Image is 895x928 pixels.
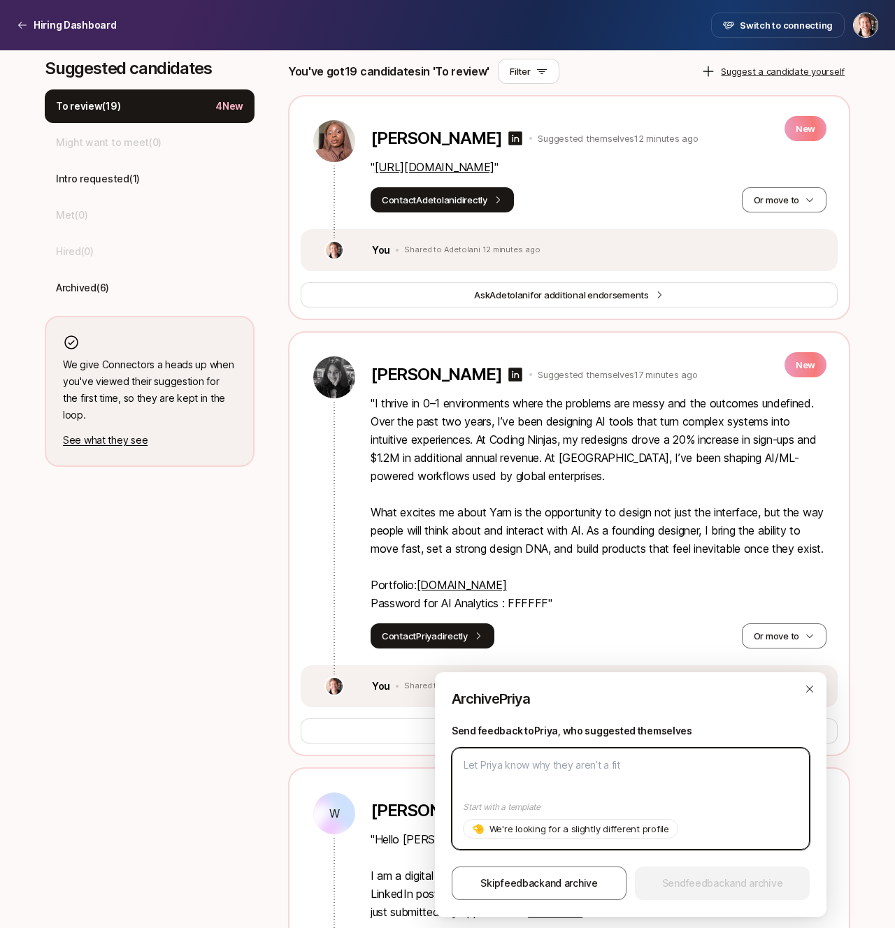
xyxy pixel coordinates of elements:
p: " I thrive in 0–1 environments where the problems are messy and the outcomes undefined. Over the ... [371,394,826,612]
span: Switch to connecting [740,18,833,32]
button: Or move to [742,623,826,648]
p: 4 New [215,98,243,115]
img: 478b4e94_733d_4a86_9024_3acd53011390.jpg [313,356,355,398]
p: Hired ( 0 ) [56,243,94,260]
img: 8cb3e434_9646_4a7a_9a3b_672daafcbcea.jpg [326,242,343,259]
p: We're looking for a slightly different profile [489,822,669,836]
p: New [785,352,826,377]
button: ContactPriyadirectly [371,623,494,648]
span: Ask for additional endorsements [474,288,649,302]
a: [DOMAIN_NAME] [417,578,507,592]
p: Archived ( 6 ) [56,280,109,296]
p: Shared to Adetolani 12 minutes ago [404,245,540,255]
p: [PERSON_NAME] [371,801,501,820]
p: Met ( 0 ) [56,207,87,224]
p: You [372,242,390,259]
button: Filter [498,59,559,84]
p: Send feedback to Priya , who suggested themselves [452,723,810,739]
p: [PERSON_NAME] [371,365,501,384]
p: W [329,805,340,822]
button: Skipfeedbackand archive [452,867,626,900]
p: " Hello [PERSON_NAME], I am a digital designer/creative tech based in [GEOGRAPHIC_DATA]. I came a... [371,830,826,921]
img: Jasper Story [854,13,878,37]
button: AskAdetolanifor additional endorsements [301,282,838,307]
p: New [785,116,826,141]
span: Adetolani [489,289,530,300]
img: 4cf4966d_cd78_49d7_afed_b6374008ff25.jpg [313,120,355,162]
a: [URL][DOMAIN_NAME] [375,160,494,174]
p: See what they see [63,432,236,449]
p: To review ( 19 ) [56,98,120,115]
button: Jasper Story [853,13,878,38]
p: Hiring Dashboard [34,17,117,34]
p: 🤏 [472,820,484,837]
p: Start with a template [463,801,799,813]
p: Suggest a candidate yourself [721,64,845,78]
p: Archive Priya [452,689,810,709]
button: Switch to connecting [711,13,845,38]
p: " " [371,158,826,176]
p: [PERSON_NAME] [371,129,501,148]
p: We give Connectors a heads up when you've viewed their suggestion for the first time, so they are... [63,356,236,423]
p: Intro requested ( 1 ) [56,171,140,187]
p: Suggested candidates [45,59,255,78]
img: 8cb3e434_9646_4a7a_9a3b_672daafcbcea.jpg [326,678,343,695]
button: AskPriyafor additional endorsements [301,718,838,744]
button: Or move to [742,187,826,212]
p: Might want to meet ( 0 ) [56,134,162,151]
p: You've got 19 candidates in 'To review' [288,62,489,80]
p: Suggested themselves 12 minutes ago [538,131,698,145]
p: You [372,678,390,695]
p: Suggested themselves 17 minutes ago [538,368,697,382]
span: feedback [501,877,545,889]
button: ContactAdetolanidirectly [371,187,514,212]
p: Shared to Priya 17 minutes ago [404,681,522,691]
span: Skip and archive [480,875,598,892]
